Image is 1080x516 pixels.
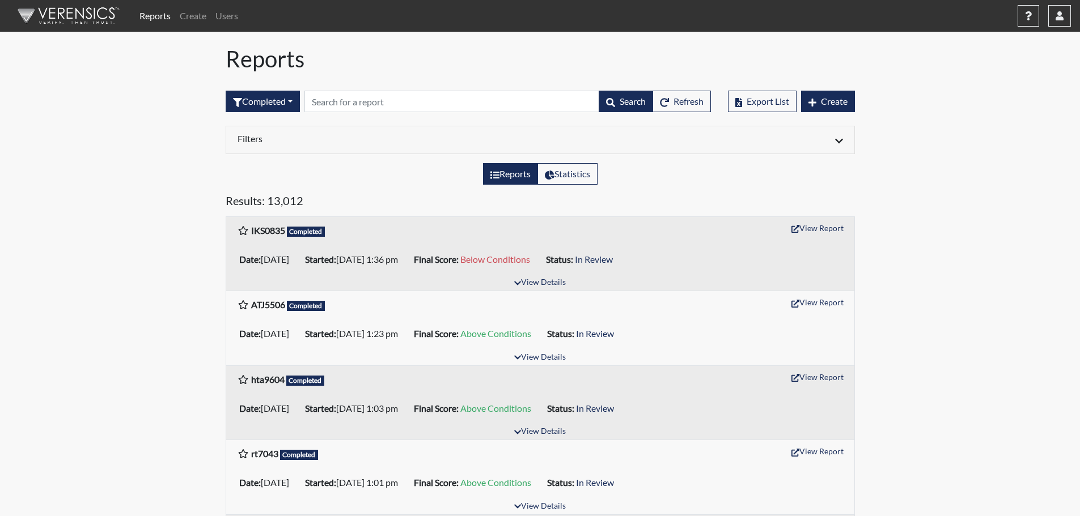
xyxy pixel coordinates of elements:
label: View statistics about completed interviews [537,163,598,185]
b: Status: [547,328,574,339]
b: hta9604 [251,374,285,385]
b: Date: [239,254,261,265]
b: Status: [547,477,574,488]
span: In Review [576,328,614,339]
span: Above Conditions [460,328,531,339]
button: View Details [509,499,571,514]
span: In Review [575,254,613,265]
b: Started: [305,328,336,339]
button: Create [801,91,855,112]
span: Above Conditions [460,403,531,413]
button: View Report [786,442,849,460]
span: Completed [280,450,319,460]
div: Filter by interview status [226,91,300,112]
button: View Details [509,275,571,291]
span: Above Conditions [460,477,531,488]
a: Reports [135,5,175,27]
button: View Details [509,424,571,440]
b: Started: [305,403,336,413]
span: Search [620,96,646,106]
li: [DATE] [235,325,300,343]
button: View Report [786,293,849,311]
li: [DATE] 1:23 pm [300,325,409,343]
span: Completed [286,376,325,386]
h6: Filters [238,133,532,144]
label: View the list of reports [483,163,538,185]
span: Completed [287,301,325,311]
li: [DATE] [235,250,300,268]
a: Create [175,5,211,27]
li: [DATE] [235,474,300,492]
span: Export List [747,96,789,106]
button: Completed [226,91,300,112]
b: ATJ5506 [251,299,285,310]
li: [DATE] 1:36 pm [300,250,409,268]
span: In Review [576,403,614,413]
b: Final Score: [414,403,459,413]
b: Started: [305,254,336,265]
b: rt7043 [251,448,278,459]
h1: Reports [226,45,855,73]
button: View Report [786,219,849,237]
button: Refresh [653,91,711,112]
input: Search by Registration ID, Interview Number, or Investigation Name. [304,91,599,112]
b: IKS0835 [251,225,285,236]
span: Create [821,96,848,106]
span: Completed [287,227,325,237]
b: Final Score: [414,477,459,488]
button: View Report [786,368,849,386]
b: Final Score: [414,328,459,339]
span: Refresh [674,96,704,106]
button: Export List [728,91,797,112]
li: [DATE] [235,399,300,417]
a: Users [211,5,243,27]
b: Date: [239,477,261,488]
button: View Details [509,350,571,365]
li: [DATE] 1:01 pm [300,474,409,492]
span: Below Conditions [460,254,530,265]
b: Status: [546,254,573,265]
button: Search [599,91,653,112]
span: In Review [576,477,614,488]
b: Final Score: [414,254,459,265]
b: Date: [239,403,261,413]
h5: Results: 13,012 [226,194,855,212]
li: [DATE] 1:03 pm [300,399,409,417]
b: Status: [547,403,574,413]
div: Click to expand/collapse filters [229,133,852,147]
b: Started: [305,477,336,488]
b: Date: [239,328,261,339]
